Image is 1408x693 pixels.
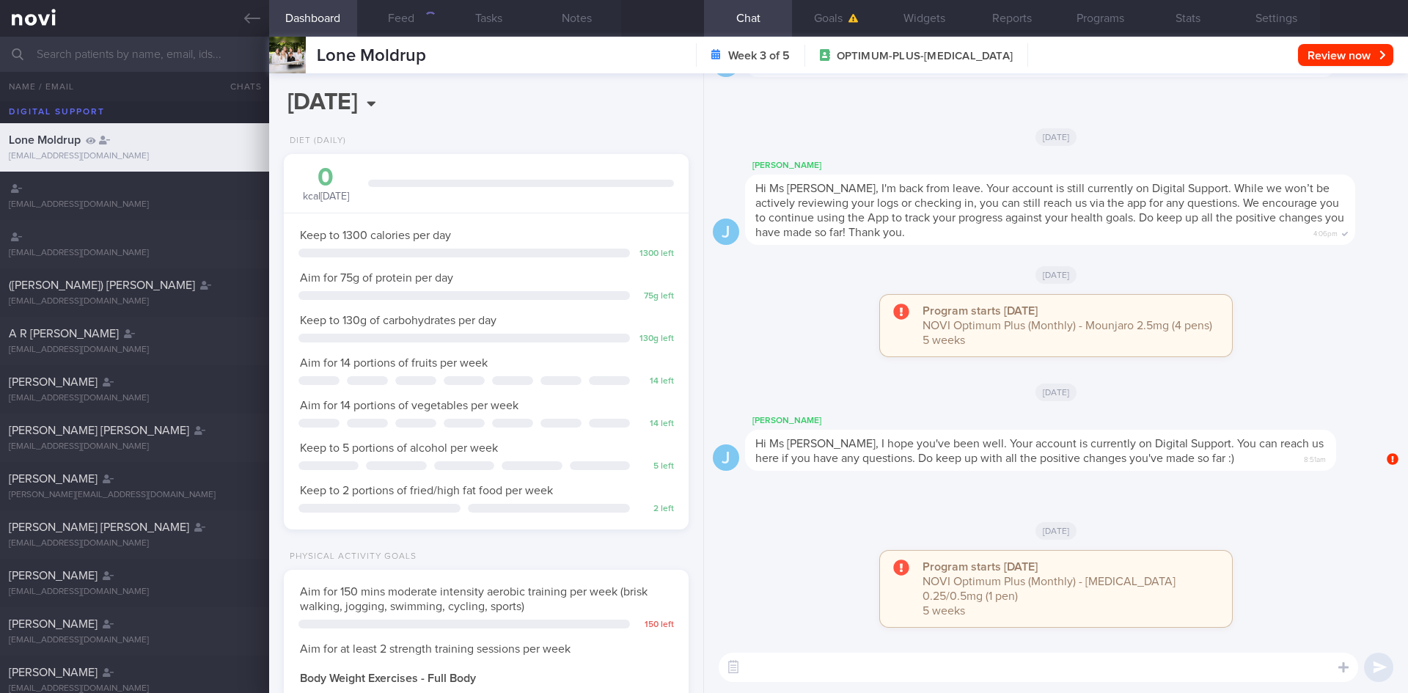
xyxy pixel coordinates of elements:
strong: Program starts [DATE] [923,561,1038,573]
span: [DATE] [1035,266,1077,284]
span: [PERSON_NAME] [PERSON_NAME] [9,425,189,436]
div: J [713,219,739,246]
div: [PERSON_NAME] [745,157,1399,175]
div: 2 left [637,504,674,515]
span: Hi Ms [PERSON_NAME], I hope you've been well. Your account is currently on Digital Support. You c... [755,438,1324,464]
div: [EMAIL_ADDRESS][DOMAIN_NAME] [9,345,260,356]
span: [DATE] [1035,384,1077,401]
span: Aim for 14 portions of fruits per week [300,357,488,369]
span: Aim for 75g of protein per day [300,272,453,284]
div: [EMAIL_ADDRESS][DOMAIN_NAME] [9,538,260,549]
span: [DATE] [1035,522,1077,540]
span: NOVI Optimum Plus (Monthly) - [MEDICAL_DATA] 0.25/0.5mg (1 pen) [923,576,1176,602]
span: Lone Moldrup [317,47,426,65]
div: Physical Activity Goals [284,551,417,562]
div: [PERSON_NAME] [745,412,1380,430]
div: [EMAIL_ADDRESS][DOMAIN_NAME] [9,635,260,646]
div: [EMAIL_ADDRESS][DOMAIN_NAME] [9,587,260,598]
div: 5 left [637,461,674,472]
span: [PERSON_NAME] [9,570,98,582]
span: [PERSON_NAME] [9,618,98,630]
div: Diet (Daily) [284,136,346,147]
div: kcal [DATE] [298,165,353,204]
span: Aim for at least 2 strength training sessions per week [300,643,571,655]
div: 150 left [637,620,674,631]
span: [PERSON_NAME] [9,473,98,485]
span: 5 weeks [923,334,965,346]
div: 14 left [637,376,674,387]
button: Chats [210,72,269,101]
div: [PERSON_NAME][EMAIL_ADDRESS][DOMAIN_NAME] [9,490,260,501]
div: 0 [298,165,353,191]
div: 1300 left [637,249,674,260]
span: Keep to 1300 calories per day [300,230,451,241]
span: NOVI Optimum Plus (Monthly) - Mounjaro 2.5mg (4 pens) [923,320,1212,331]
span: 4:06pm [1313,225,1338,239]
div: [EMAIL_ADDRESS][DOMAIN_NAME] [9,248,260,259]
span: Aim for 14 portions of vegetables per week [300,400,518,411]
span: Keep to 5 portions of alcohol per week [300,442,498,454]
span: 5 weeks [923,605,965,617]
span: A R [PERSON_NAME] [9,328,119,340]
div: 14 left [637,419,674,430]
div: [EMAIL_ADDRESS][DOMAIN_NAME] [9,151,260,162]
span: [PERSON_NAME] [9,667,98,678]
span: Keep to 2 portions of fried/high fat food per week [300,485,553,496]
span: [PERSON_NAME] [9,376,98,388]
span: Lone Moldrup [9,134,81,146]
span: 8:51am [1304,451,1326,465]
strong: Body Weight Exercises - Full Body [300,672,476,684]
span: OPTIMUM-PLUS-[MEDICAL_DATA] [837,49,1013,64]
button: Review now [1298,44,1393,66]
span: Keep to 130g of carbohydrates per day [300,315,496,326]
span: [DATE] [1035,128,1077,146]
div: 75 g left [637,291,674,302]
div: J [713,444,739,472]
div: 130 g left [637,334,674,345]
span: Aim for 150 mins moderate intensity aerobic training per week (brisk walking, jogging, swimming, ... [300,586,648,612]
div: [EMAIL_ADDRESS][DOMAIN_NAME] [9,441,260,452]
span: [PERSON_NAME] [PERSON_NAME] [9,521,189,533]
span: Hi Ms [PERSON_NAME], I'm back from leave. Your account is still currently on Digital Support. Whi... [755,183,1344,238]
div: [EMAIL_ADDRESS][DOMAIN_NAME] [9,393,260,404]
span: ([PERSON_NAME]) [PERSON_NAME] [9,279,195,291]
strong: Week 3 of 5 [728,48,790,63]
div: [EMAIL_ADDRESS][DOMAIN_NAME] [9,199,260,210]
div: [EMAIL_ADDRESS][DOMAIN_NAME] [9,296,260,307]
strong: Program starts [DATE] [923,305,1038,317]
